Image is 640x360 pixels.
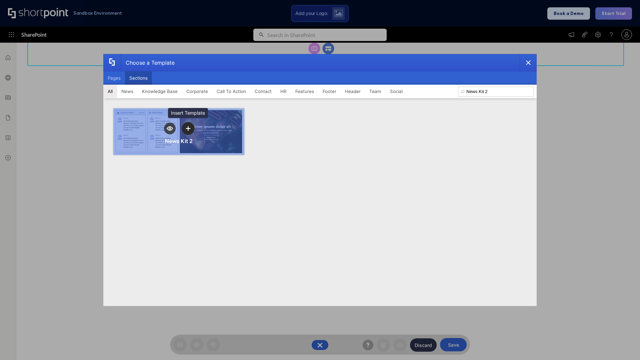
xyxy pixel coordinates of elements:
div: Choose a Template [120,54,175,71]
input: Search [458,87,534,97]
button: Call To Action [212,85,250,98]
button: News [117,85,138,98]
button: Contact [250,85,276,98]
button: Header [341,85,365,98]
button: Pages [103,71,125,85]
div: template selector [103,54,537,306]
iframe: Chat Widget [607,328,640,360]
button: HR [276,85,291,98]
button: Footer [318,85,341,98]
button: Features [291,85,318,98]
button: Social [386,85,407,98]
div: News Kit 2 [165,138,193,144]
button: Team [365,85,386,98]
button: Knowledge Base [138,85,182,98]
button: All [103,85,117,98]
button: Sections [125,71,152,85]
button: Corporate [182,85,212,98]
